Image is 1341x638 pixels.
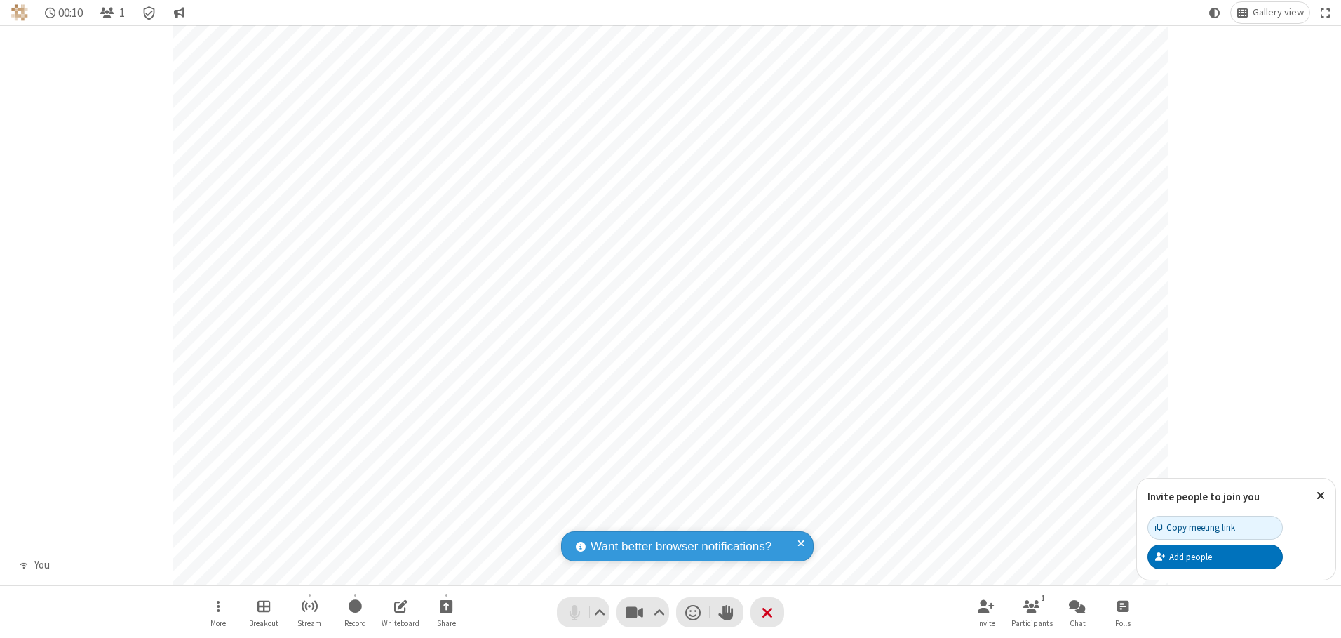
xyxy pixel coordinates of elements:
button: Start streaming [288,592,330,632]
button: Manage Breakout Rooms [243,592,285,632]
span: Share [437,619,456,627]
button: Open menu [197,592,239,632]
button: Start recording [334,592,376,632]
div: Meeting details Encryption enabled [136,2,163,23]
img: QA Selenium DO NOT DELETE OR CHANGE [11,4,28,21]
span: Polls [1115,619,1131,627]
button: Raise hand [710,597,743,627]
label: Invite people to join you [1147,490,1260,503]
span: Chat [1070,619,1086,627]
button: Invite participants (Alt+I) [965,592,1007,632]
button: Mute (Alt+A) [557,597,609,627]
span: Breakout [249,619,278,627]
div: 1 [1037,592,1049,604]
button: Using system theme [1204,2,1226,23]
span: Gallery view [1253,7,1304,18]
button: End or leave meeting [750,597,784,627]
span: Record [344,619,366,627]
span: 00:10 [58,6,83,20]
span: Invite [977,619,995,627]
button: Video setting [650,597,669,627]
div: Timer [39,2,89,23]
span: 1 [119,6,125,20]
button: Open shared whiteboard [379,592,422,632]
button: Start sharing [425,592,467,632]
span: Participants [1011,619,1053,627]
button: Add people [1147,545,1283,569]
button: Stop video (Alt+V) [616,597,669,627]
button: Copy meeting link [1147,516,1283,540]
button: Close popover [1306,479,1335,513]
span: More [210,619,226,627]
span: Stream [297,619,321,627]
button: Open participant list [94,2,130,23]
button: Open poll [1102,592,1144,632]
button: Change layout [1231,2,1309,23]
span: Whiteboard [382,619,419,627]
button: Fullscreen [1315,2,1336,23]
button: Open chat [1056,592,1098,632]
button: Send a reaction [676,597,710,627]
span: Want better browser notifications? [591,538,771,556]
div: Copy meeting link [1155,521,1235,534]
button: Audio settings [591,597,609,627]
button: Conversation [168,2,190,23]
div: You [29,557,55,573]
button: Open participant list [1011,592,1053,632]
